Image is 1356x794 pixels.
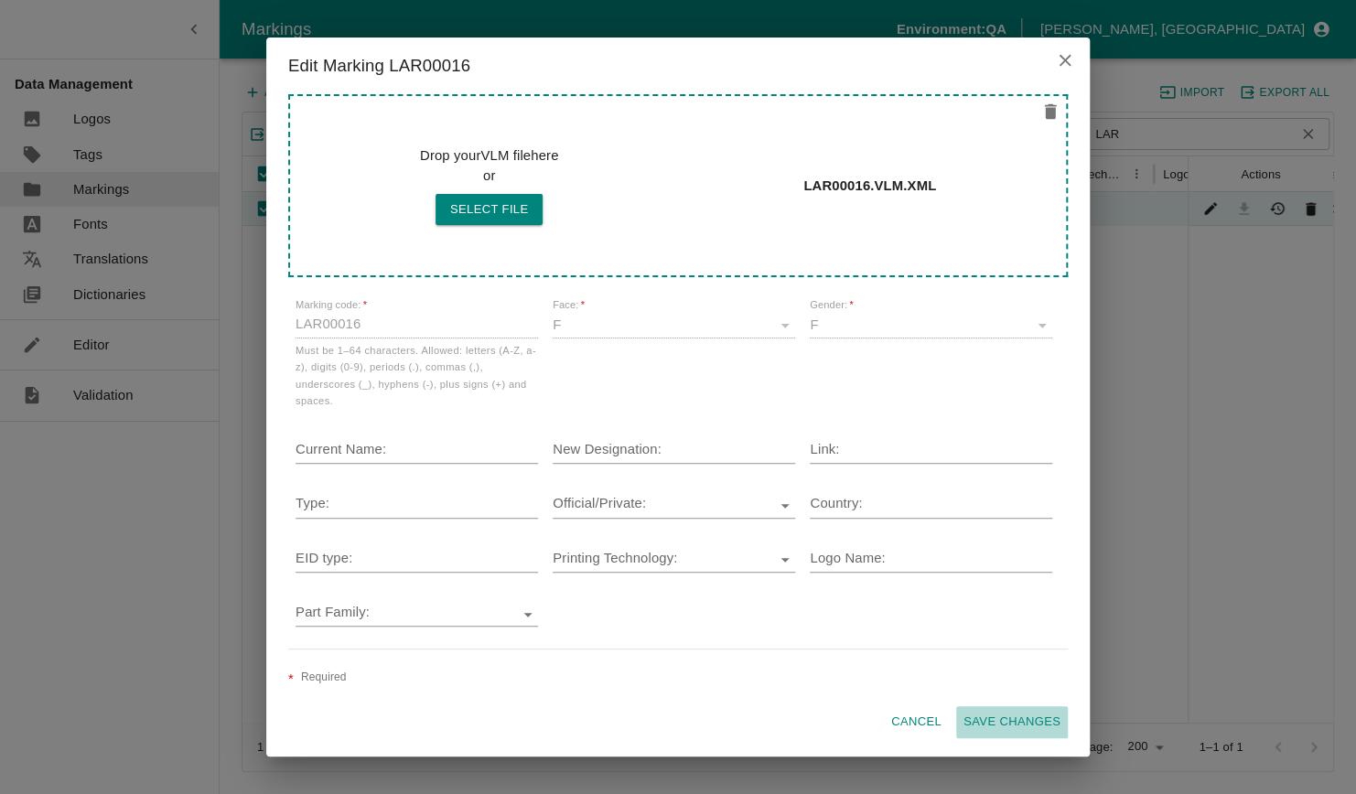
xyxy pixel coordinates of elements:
button: Save changes [956,706,1068,738]
p: Drop your VLM file here [420,145,558,166]
button: Open [516,603,540,627]
h2: Edit Marking LAR00016 [266,38,1090,94]
svg: Remove all files from dropzone [1040,102,1060,122]
p: or [420,166,558,186]
label: Face: [553,297,585,312]
p: Must be 1–64 characters. Allowed: letters (A-Z, a-z), digits (0-9), periods (.), commas (,), unde... [296,342,538,410]
label: Marking code: [296,297,367,312]
label: Gender: [810,297,854,312]
p: Required [301,669,347,687]
p: LAR00016.VLM.XML [803,176,936,196]
button: Drop yourVLM filehereorLAR00016.VLM.XML [436,194,543,226]
button: Cancel [884,706,949,738]
button: Open [773,548,797,572]
button: close [1048,43,1082,78]
button: Open [773,494,797,518]
button: Remove all files from dropzone [1033,94,1068,129]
